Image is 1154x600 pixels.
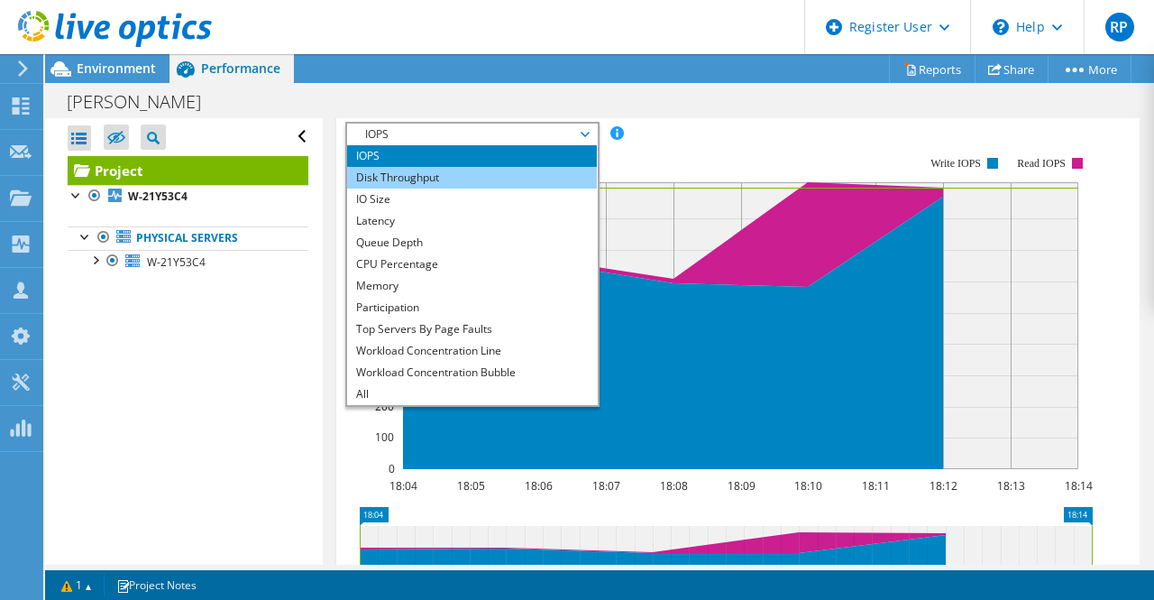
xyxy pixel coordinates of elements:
text: 0 [389,461,395,476]
text: 18:13 [996,478,1024,494]
text: 18:05 [456,478,484,494]
b: W-21Y53C4 [128,189,188,204]
text: 18:07 [591,478,619,494]
li: All [347,383,597,405]
li: Workload Concentration Bubble [347,362,597,383]
li: Disk Throughput [347,167,597,189]
li: Top Servers By Page Faults [347,318,597,340]
text: 18:12 [929,478,957,494]
a: Project Notes [104,574,209,596]
a: 1 [49,574,105,596]
li: Participation [347,297,597,318]
a: More [1048,55,1131,83]
text: 18:08 [659,478,687,494]
li: IOPS [347,145,597,167]
li: CPU Percentage [347,254,597,275]
svg: \n [993,19,1009,35]
text: 100 [375,429,394,445]
a: Project [68,156,308,185]
text: 18:06 [524,478,552,494]
li: Latency [347,210,597,232]
text: 18:10 [793,478,821,494]
span: Environment [77,60,156,77]
a: Physical Servers [68,226,308,250]
span: Performance [201,60,280,77]
li: IO Size [347,189,597,210]
text: 18:14 [1064,478,1092,494]
text: 18:11 [861,478,889,494]
text: Write IOPS [930,157,981,170]
text: 18:09 [727,478,755,494]
span: IOPS [356,124,588,145]
a: Reports [889,55,975,83]
text: Read IOPS [1017,157,1066,170]
h1: [PERSON_NAME] [59,92,229,112]
a: W-21Y53C4 [68,250,308,273]
li: Workload Concentration Line [347,340,597,362]
a: W-21Y53C4 [68,185,308,208]
span: RP [1105,13,1134,42]
a: Share [975,55,1049,83]
text: 18:04 [389,478,417,494]
span: W-21Y53C4 [147,254,206,270]
li: Queue Depth [347,232,597,254]
li: Memory [347,275,597,297]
